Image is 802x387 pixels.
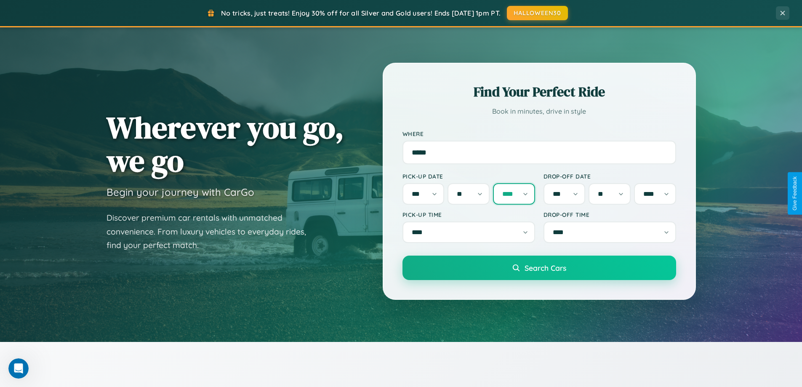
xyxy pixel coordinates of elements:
[402,105,676,117] p: Book in minutes, drive in style
[544,211,676,218] label: Drop-off Time
[792,176,798,211] div: Give Feedback
[402,173,535,180] label: Pick-up Date
[107,211,317,252] p: Discover premium car rentals with unmatched convenience. From luxury vehicles to everyday rides, ...
[402,130,676,137] label: Where
[544,173,676,180] label: Drop-off Date
[8,358,29,379] iframe: Intercom live chat
[525,263,566,272] span: Search Cars
[402,211,535,218] label: Pick-up Time
[507,6,568,20] button: HALLOWEEN30
[402,83,676,101] h2: Find Your Perfect Ride
[107,111,344,177] h1: Wherever you go, we go
[221,9,501,17] span: No tricks, just treats! Enjoy 30% off for all Silver and Gold users! Ends [DATE] 1pm PT.
[107,186,254,198] h3: Begin your journey with CarGo
[402,256,676,280] button: Search Cars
